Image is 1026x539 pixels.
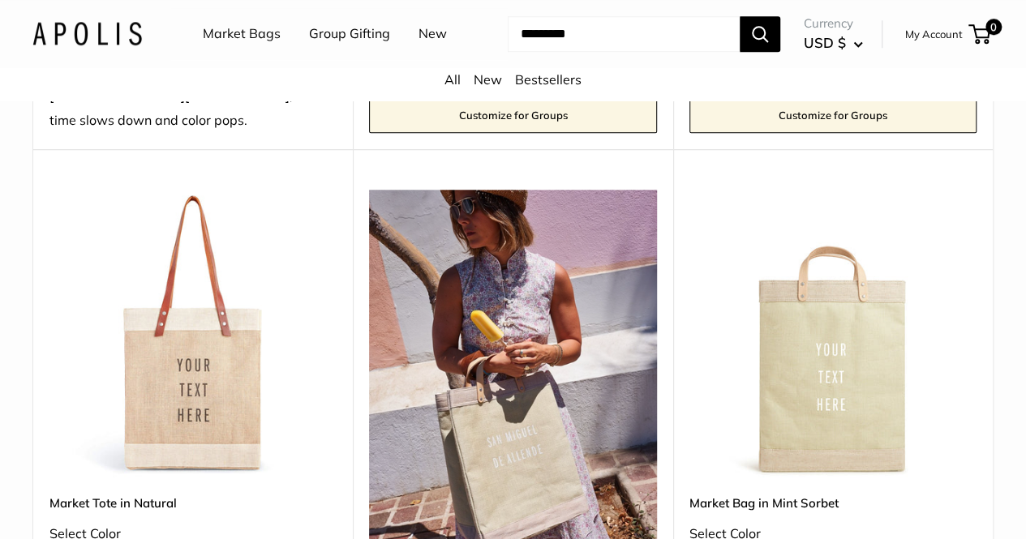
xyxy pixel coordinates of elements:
a: 0 [970,24,990,44]
span: Currency [804,12,863,35]
a: Group Gifting [309,22,390,46]
a: Market Bag in Mint SorbetMarket Bag in Mint Sorbet [689,190,977,477]
a: Customize for Groups [689,97,977,133]
input: Search... [508,16,740,52]
a: Market Bag in Mint Sorbet [689,494,977,512]
a: description_Make it yours with custom printed text.description_The Original Market bag in its 4 n... [49,190,337,477]
a: Customize for Groups [369,97,656,133]
a: Market Bags [203,22,281,46]
img: Apolis [32,22,142,45]
button: USD $ [804,30,863,56]
a: Bestsellers [515,71,582,88]
a: My Account [905,24,963,44]
a: Market Tote in Natural [49,494,337,512]
button: Search [740,16,780,52]
span: 0 [985,19,1002,35]
a: New [419,22,447,46]
img: description_Make it yours with custom printed text. [49,190,337,477]
a: All [444,71,461,88]
img: Market Bag in Mint Sorbet [689,190,977,477]
span: USD $ [804,34,846,51]
a: New [474,71,502,88]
